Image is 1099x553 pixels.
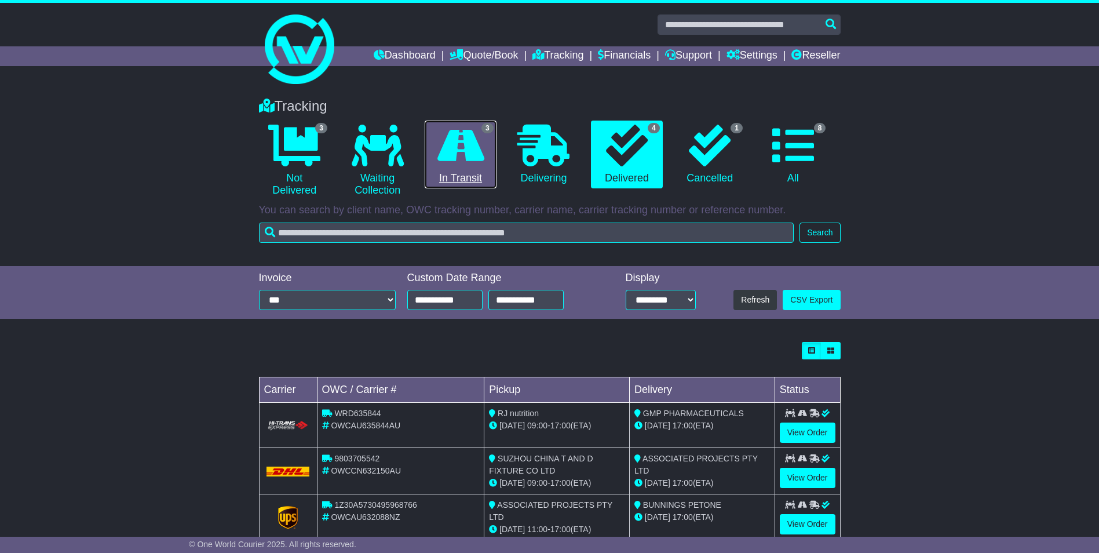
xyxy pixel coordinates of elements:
[334,500,417,510] span: 1Z30A5730495968766
[733,290,777,310] button: Refresh
[757,121,828,189] a: 8 All
[634,477,770,489] div: (ETA)
[315,123,327,133] span: 3
[780,468,835,488] a: View Order
[499,478,525,487] span: [DATE]
[527,421,547,430] span: 09:00
[673,512,693,522] span: 17:00
[550,525,571,534] span: 17:00
[189,540,356,549] span: © One World Courier 2025. All rights reserved.
[489,523,625,536] div: - (ETA)
[780,514,835,534] a: View Order
[598,46,651,66] a: Financials
[645,421,670,430] span: [DATE]
[643,500,721,510] span: BUNNINGS PETONE
[259,272,396,285] div: Invoice
[499,421,525,430] span: [DATE]
[550,478,571,487] span: 17:00
[550,421,571,430] span: 17:00
[791,46,840,66] a: Reseller
[278,506,298,529] img: GetCarrierServiceLogo
[489,477,625,489] div: - (ETA)
[591,121,662,189] a: 4 Delivered
[489,454,593,475] span: SUZHOU CHINA T AND D FIXTURE CO LTD
[532,46,583,66] a: Tracking
[259,377,317,403] td: Carrier
[643,409,744,418] span: GMP PHARMACEUTICALS
[629,377,775,403] td: Delivery
[484,377,630,403] td: Pickup
[648,123,660,133] span: 4
[489,420,625,432] div: - (ETA)
[499,525,525,534] span: [DATE]
[334,454,379,463] span: 9803705542
[317,377,484,403] td: OWC / Carrier #
[331,512,400,522] span: OWCAU632088NZ
[665,46,712,66] a: Support
[481,123,494,133] span: 3
[726,46,777,66] a: Settings
[527,525,547,534] span: 11:00
[645,478,670,487] span: [DATE]
[253,98,846,115] div: Tracking
[527,478,547,487] span: 09:00
[731,123,743,133] span: 1
[450,46,518,66] a: Quote/Book
[334,409,381,418] span: WRD635844
[783,290,840,310] a: CSV Export
[489,500,612,522] span: ASSOCIATED PROJECTS PTY LTD
[374,46,436,66] a: Dashboard
[259,204,841,217] p: You can search by client name, OWC tracking number, carrier name, carrier tracking number or refe...
[259,121,330,201] a: 3 Not Delivered
[634,511,770,523] div: (ETA)
[331,421,400,430] span: OWCAU635844AU
[266,420,310,431] img: HiTrans.png
[645,512,670,522] span: [DATE]
[674,121,746,189] a: 1 Cancelled
[780,423,835,443] a: View Order
[673,478,693,487] span: 17:00
[498,409,539,418] span: RJ nutrition
[508,121,579,189] a: Delivering
[266,467,310,476] img: DHL.png
[425,121,496,189] a: 3 In Transit
[673,421,693,430] span: 17:00
[626,272,696,285] div: Display
[775,377,840,403] td: Status
[342,121,413,201] a: Waiting Collection
[331,466,401,475] span: OWCCN632150AU
[407,272,593,285] div: Custom Date Range
[634,420,770,432] div: (ETA)
[634,454,758,475] span: ASSOCIATED PROJECTS PTY LTD
[814,123,826,133] span: 8
[799,223,840,243] button: Search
